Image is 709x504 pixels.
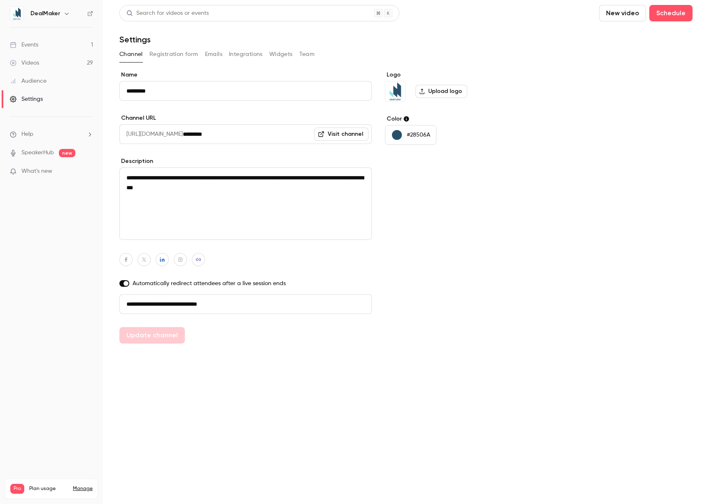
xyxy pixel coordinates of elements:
span: new [59,149,75,157]
button: Schedule [649,5,693,21]
div: Audience [10,77,47,85]
div: Events [10,41,38,49]
label: Automatically redirect attendees after a live session ends [119,279,372,288]
button: Channel [119,48,143,61]
span: [URL][DOMAIN_NAME] [119,124,183,144]
span: Help [21,130,33,139]
a: Visit channel [314,128,368,141]
span: Pro [10,484,24,494]
a: SpeakerHub [21,149,54,157]
button: Emails [205,48,222,61]
button: Team [299,48,315,61]
button: New video [599,5,646,21]
label: Color [385,115,511,123]
button: #28506A [385,125,436,145]
label: Description [119,157,372,165]
img: DealMaker [10,7,23,20]
button: Widgets [269,48,293,61]
h6: DealMaker [30,9,60,18]
section: Logo [385,71,511,102]
li: help-dropdown-opener [10,130,93,139]
button: Registration form [149,48,198,61]
p: #28506A [407,131,430,139]
h1: Settings [119,35,151,44]
label: Upload logo [415,85,467,98]
div: Videos [10,59,39,67]
img: DealMaker [385,81,405,101]
label: Name [119,71,372,79]
span: Plan usage [29,485,68,492]
label: Channel URL [119,114,372,122]
label: Logo [385,71,511,79]
span: What's new [21,167,52,176]
div: Search for videos or events [126,9,209,18]
a: Manage [73,485,93,492]
div: Settings [10,95,43,103]
button: Integrations [229,48,263,61]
